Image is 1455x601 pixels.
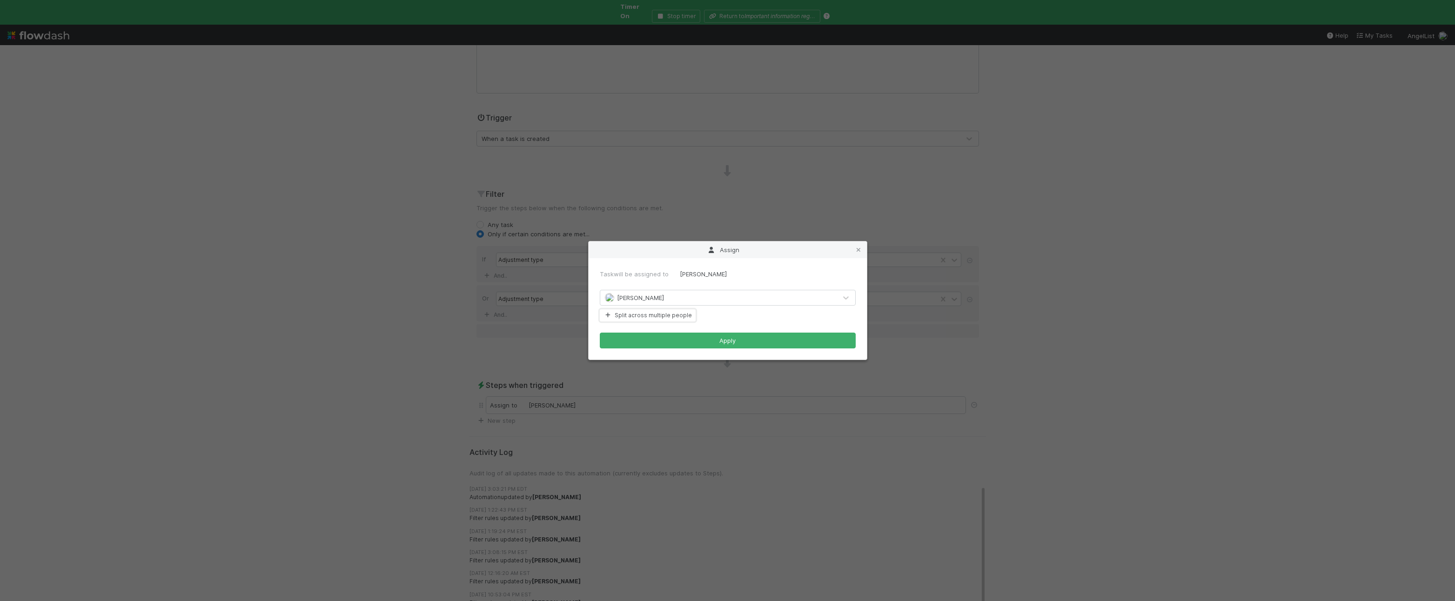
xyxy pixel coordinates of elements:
button: Split across multiple people [600,309,696,321]
div: Task will be assigned to [600,269,856,279]
button: Apply [600,333,856,348]
div: Assign [589,241,867,258]
span: [PERSON_NAME] [617,294,664,301]
span: [PERSON_NAME] [680,270,727,278]
img: avatar_768cd48b-9260-4103-b3ef-328172ae0546.png [605,293,614,302]
img: avatar_768cd48b-9260-4103-b3ef-328172ae0546.png [671,270,678,278]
